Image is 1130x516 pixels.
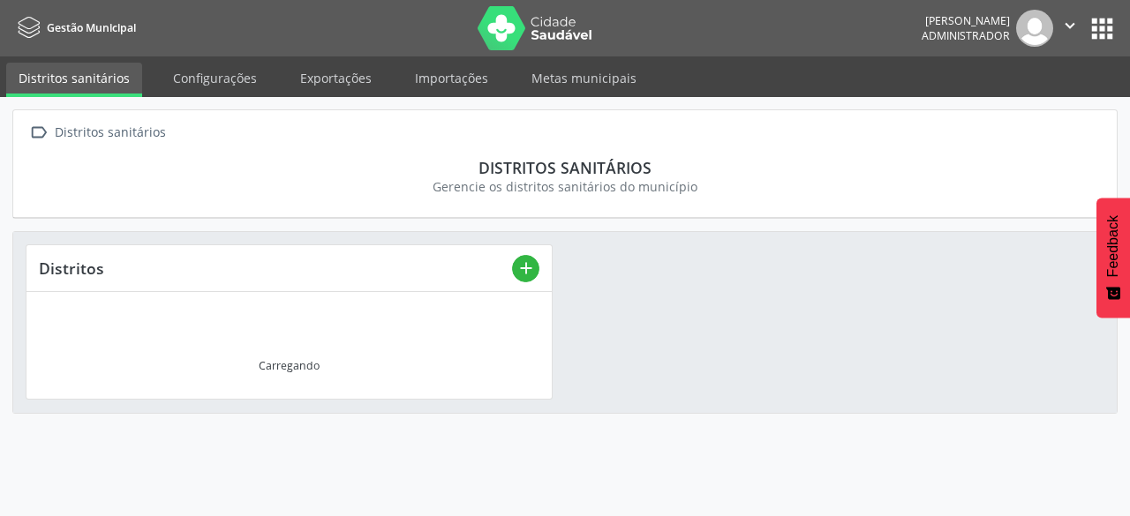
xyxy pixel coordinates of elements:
button: apps [1087,13,1118,44]
a: Gestão Municipal [12,13,136,42]
span: Feedback [1105,215,1121,277]
div: [PERSON_NAME] [922,13,1010,28]
i: add [516,258,536,278]
div: Distritos sanitários [38,158,1092,177]
button: Feedback - Mostrar pesquisa [1096,198,1130,318]
div: Distritos sanitários [51,120,169,146]
a:  Distritos sanitários [26,120,169,146]
span: Administrador [922,28,1010,43]
div: Distritos [39,258,512,278]
button:  [1053,10,1087,47]
i:  [26,120,51,146]
a: Metas municipais [519,63,649,93]
img: img [1016,10,1053,47]
div: Carregando [259,358,320,373]
a: Exportações [288,63,384,93]
a: Distritos sanitários [6,63,142,97]
a: Configurações [161,63,269,93]
span: Gestão Municipal [47,20,136,35]
button: add [512,255,539,282]
div: Gerencie os distritos sanitários do município [38,177,1092,196]
i:  [1060,16,1080,35]
a: Importações [403,63,501,93]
